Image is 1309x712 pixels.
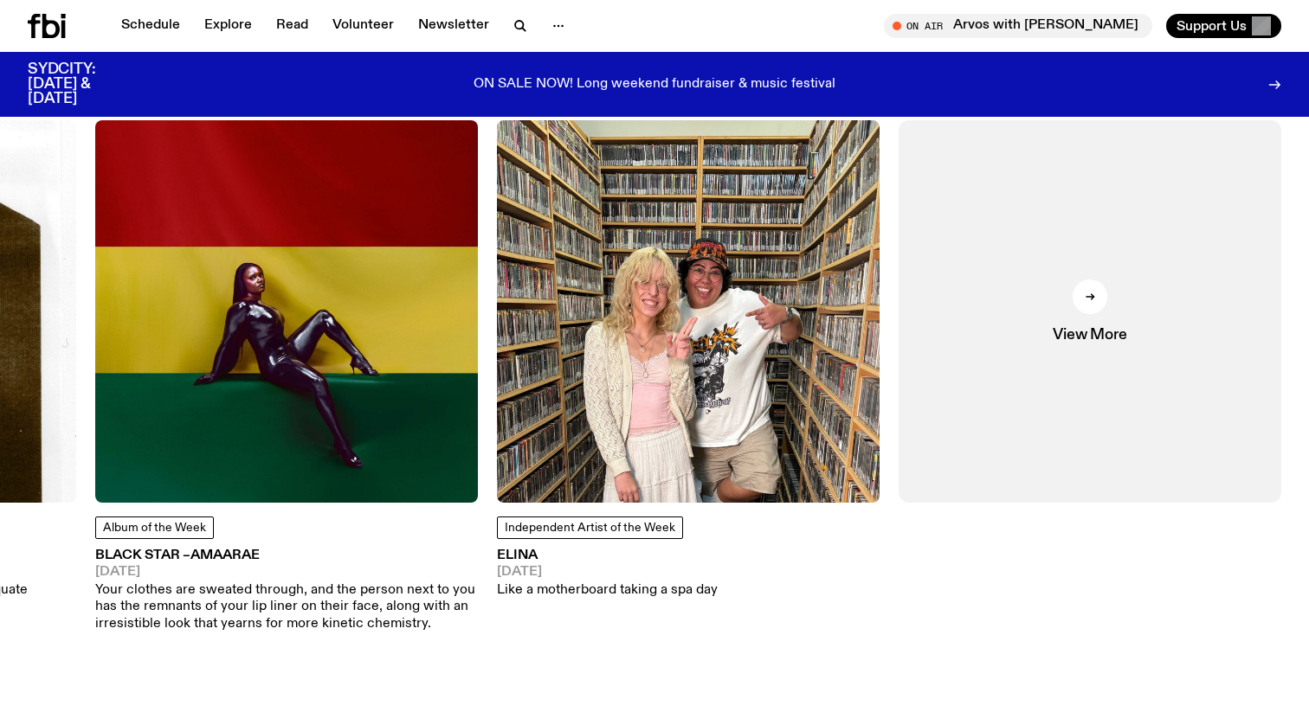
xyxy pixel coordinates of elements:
span: [DATE] [95,566,478,579]
span: Amaarae [190,548,260,562]
button: Support Us [1166,14,1281,38]
button: On AirArvos with [PERSON_NAME] [884,14,1152,38]
h3: BLACK STAR – [95,549,478,562]
span: Support Us [1177,18,1247,34]
span: View More [1053,328,1126,343]
p: Your clothes are sweated through, and the person next to you has the remnants of your lip liner o... [95,582,478,632]
a: ELINA[DATE]Like a motherboard taking a spa day [497,549,718,600]
a: Album of the Week [95,516,214,539]
a: Newsletter [408,14,500,38]
span: Album of the Week [103,522,206,534]
a: Volunteer [322,14,404,38]
a: Explore [194,14,262,38]
a: Independent Artist of the Week [497,516,683,539]
h3: ELINA [497,549,718,562]
span: Independent Artist of the Week [505,522,675,534]
h3: SYDCITY: [DATE] & [DATE] [28,62,139,106]
span: [DATE] [497,566,718,579]
a: BLACK STAR –Amaarae[DATE]Your clothes are sweated through, and the person next to you has the rem... [95,549,478,632]
p: Like a motherboard taking a spa day [497,582,718,599]
p: ON SALE NOW! Long weekend fundraiser & music festival [474,77,835,93]
a: Schedule [111,14,190,38]
a: Read [266,14,319,38]
a: View More [899,120,1281,503]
